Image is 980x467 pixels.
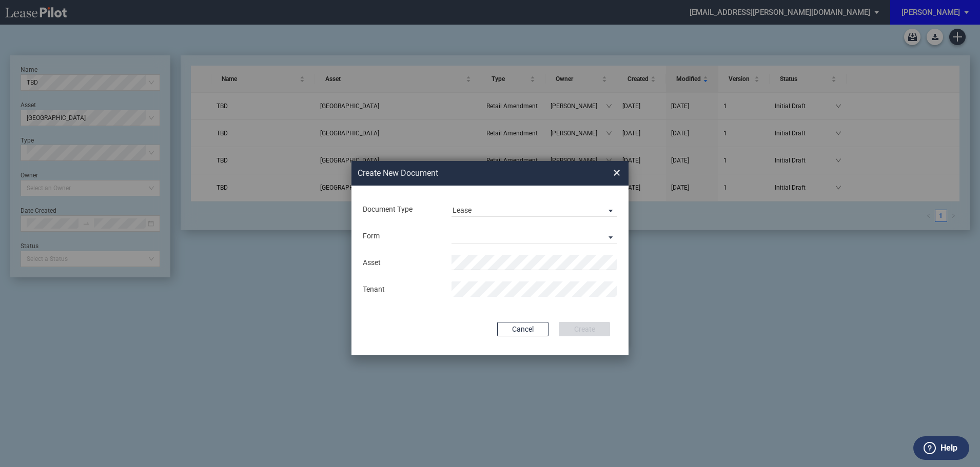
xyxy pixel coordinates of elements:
button: Cancel [497,322,548,336]
h2: Create New Document [358,168,576,179]
div: Lease [453,206,472,214]
div: Asset [357,258,445,268]
div: Document Type [357,205,445,215]
md-select: Lease Form [452,228,617,243]
div: Tenant [357,285,445,295]
md-select: Document Type: Lease [452,201,617,217]
div: Form [357,231,445,241]
label: Help [940,441,957,455]
md-dialog: Create New ... [351,161,629,356]
button: Create [559,322,610,336]
span: × [613,165,620,181]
